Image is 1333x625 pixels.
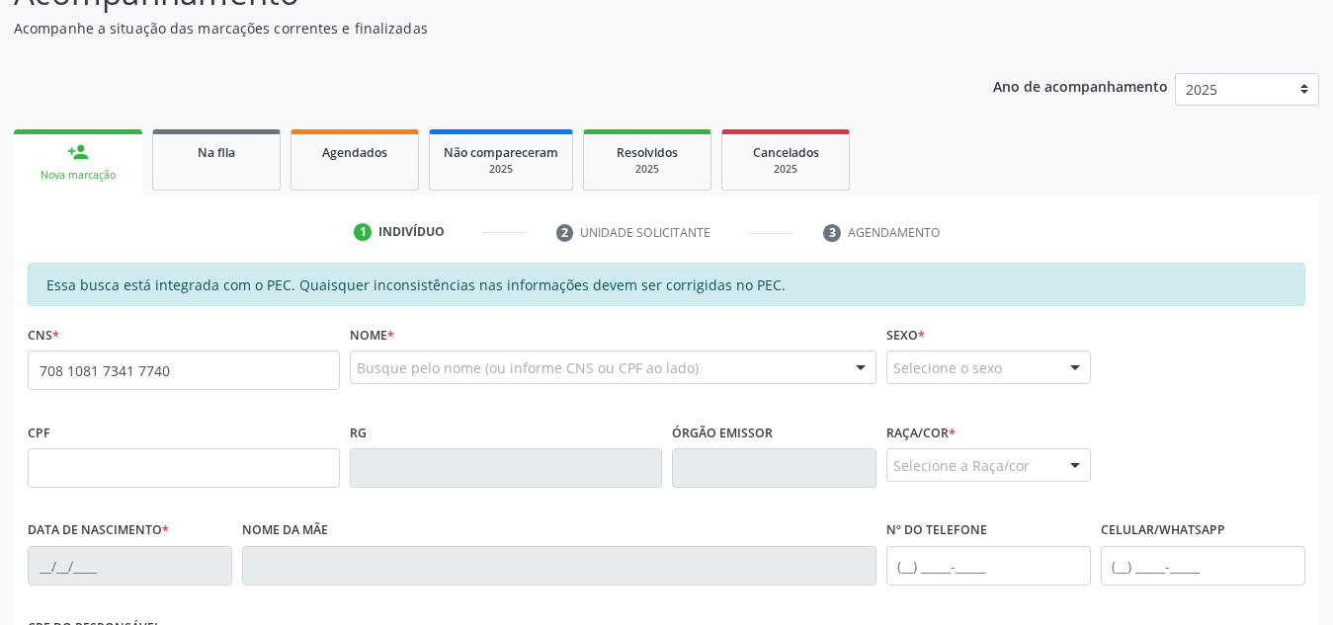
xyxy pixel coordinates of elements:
div: 2025 [444,162,558,177]
span: Não compareceram [444,144,558,161]
div: Nova marcação [28,168,128,183]
label: Data de nascimento [28,515,169,546]
p: Acompanhe a situação das marcações correntes e finalizadas [14,18,928,39]
div: Indivíduo [378,223,445,241]
span: Resolvidos [617,144,678,161]
label: Nome da mãe [242,515,328,546]
label: Celular/WhatsApp [1101,515,1225,546]
div: 2025 [736,162,835,177]
label: RG [350,418,367,448]
div: person_add [67,141,89,163]
label: CNS [28,320,59,351]
input: (__) _____-_____ [1101,546,1305,586]
div: 2025 [598,162,697,177]
span: Busque pelo nome (ou informe CNS ou CPF ao lado) [357,357,699,378]
label: Órgão emissor [672,418,773,448]
span: Selecione o sexo [893,357,1002,378]
span: Agendados [322,144,387,161]
span: Selecione a Raça/cor [893,455,1030,476]
p: Ano de acompanhamento [993,73,1168,98]
span: Na fila [198,144,235,161]
span: Cancelados [753,144,819,161]
div: 1 [354,223,372,241]
label: Sexo [886,320,925,351]
input: (__) _____-_____ [886,546,1091,586]
label: Nome [350,320,394,351]
label: Nº do Telefone [886,515,987,546]
label: CPF [28,418,50,448]
label: Raça/cor [886,418,956,448]
input: __/__/____ [28,546,232,586]
div: Essa busca está integrada com o PEC. Quaisquer inconsistências nas informações devem ser corrigid... [28,263,1305,306]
